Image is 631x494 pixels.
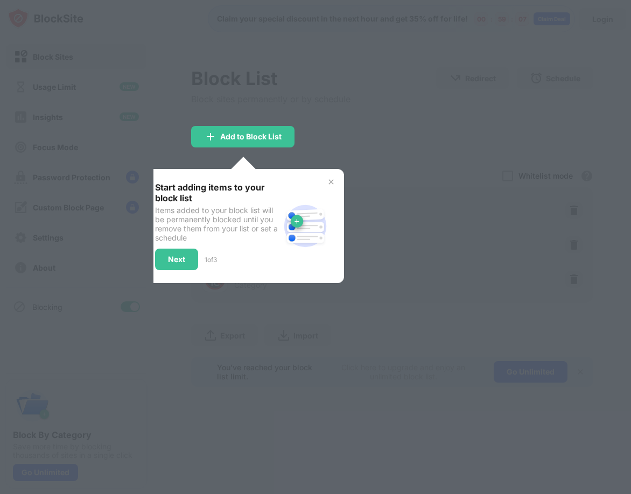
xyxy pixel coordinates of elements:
div: Next [168,255,185,264]
div: Start adding items to your block list [155,182,279,203]
img: block-site.svg [279,200,331,252]
div: 1 of 3 [205,256,217,264]
img: x-button.svg [327,178,335,186]
div: Add to Block List [220,132,282,141]
div: Items added to your block list will be permanently blocked until you remove them from your list o... [155,206,279,242]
